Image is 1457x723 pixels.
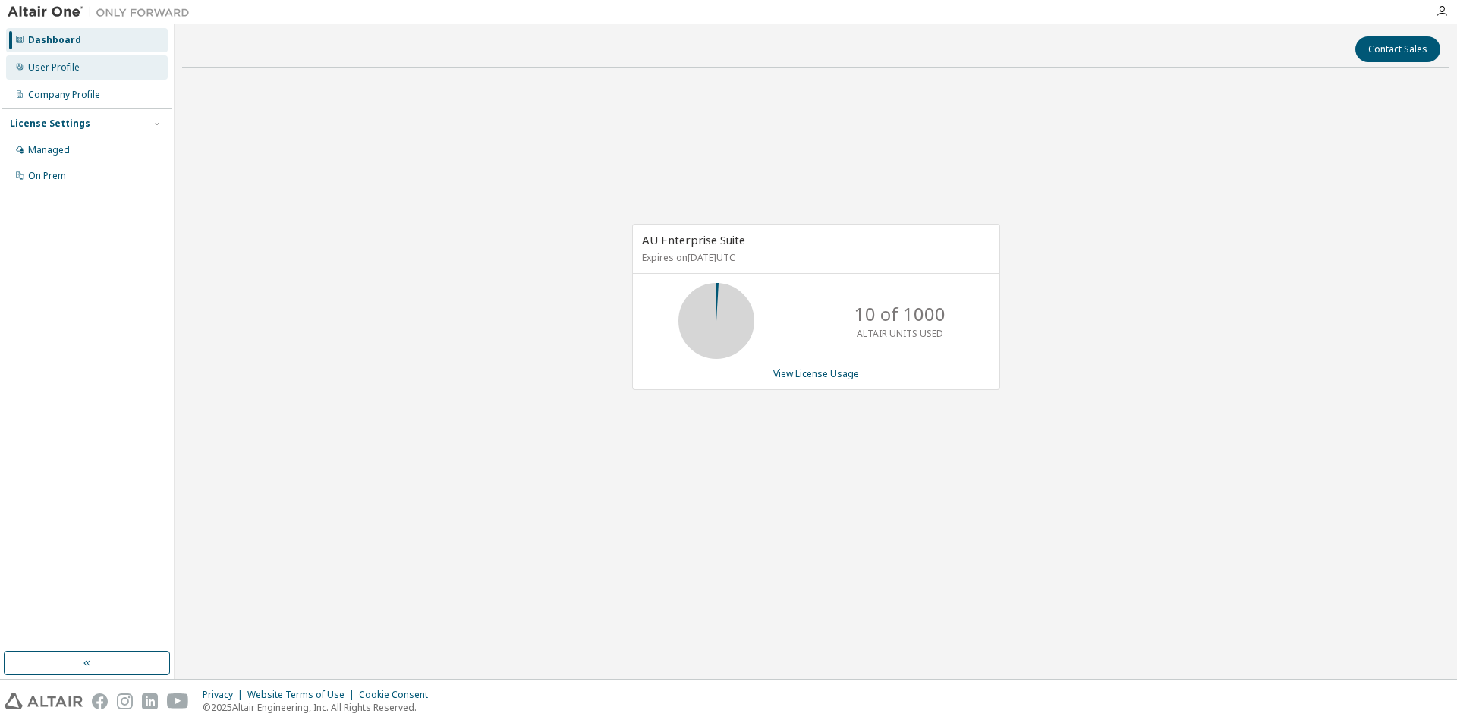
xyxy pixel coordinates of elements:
[10,118,90,130] div: License Settings
[773,367,859,380] a: View License Usage
[247,689,359,701] div: Website Terms of Use
[117,693,133,709] img: instagram.svg
[8,5,197,20] img: Altair One
[203,701,437,714] p: © 2025 Altair Engineering, Inc. All Rights Reserved.
[5,693,83,709] img: altair_logo.svg
[642,232,745,247] span: AU Enterprise Suite
[28,144,70,156] div: Managed
[28,89,100,101] div: Company Profile
[28,34,81,46] div: Dashboard
[203,689,247,701] div: Privacy
[28,61,80,74] div: User Profile
[28,170,66,182] div: On Prem
[167,693,189,709] img: youtube.svg
[92,693,108,709] img: facebook.svg
[854,301,946,327] p: 10 of 1000
[142,693,158,709] img: linkedin.svg
[1355,36,1440,62] button: Contact Sales
[359,689,437,701] div: Cookie Consent
[642,251,987,264] p: Expires on [DATE] UTC
[857,327,943,340] p: ALTAIR UNITS USED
